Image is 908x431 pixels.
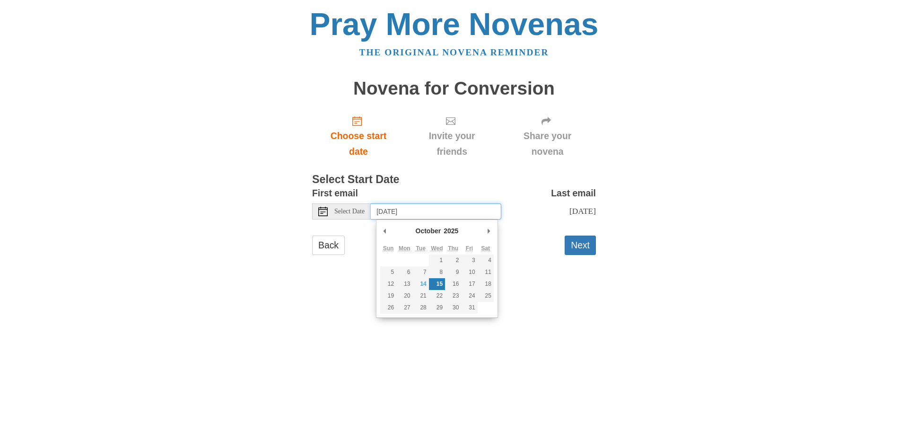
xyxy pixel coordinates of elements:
button: 20 [396,290,412,302]
span: Select Date [334,208,365,215]
button: 6 [396,266,412,278]
button: Next Month [484,224,494,238]
button: 23 [445,290,461,302]
abbr: Tuesday [416,245,425,252]
h3: Select Start Date [312,174,596,186]
abbr: Thursday [448,245,458,252]
a: Pray More Novenas [310,7,599,42]
button: 31 [461,302,477,314]
button: 18 [478,278,494,290]
button: 26 [380,302,396,314]
button: Previous Month [380,224,390,238]
button: 11 [478,266,494,278]
button: 9 [445,266,461,278]
abbr: Sunday [383,245,394,252]
div: 2025 [442,224,460,238]
span: Choose start date [322,128,395,159]
abbr: Friday [466,245,473,252]
label: Last email [551,185,596,201]
button: 4 [478,255,494,266]
a: The original novena reminder [359,47,549,57]
a: Choose start date [312,108,405,164]
button: 21 [413,290,429,302]
button: 14 [413,278,429,290]
abbr: Saturday [481,245,490,252]
button: 19 [380,290,396,302]
button: 16 [445,278,461,290]
button: 8 [429,266,445,278]
button: 28 [413,302,429,314]
span: Invite your friends [414,128,489,159]
button: 13 [396,278,412,290]
button: 17 [461,278,477,290]
button: 15 [429,278,445,290]
button: 22 [429,290,445,302]
button: 24 [461,290,477,302]
button: 25 [478,290,494,302]
a: Back [312,236,345,255]
div: Click "Next" to confirm your start date first. [499,108,596,164]
span: [DATE] [569,206,596,216]
h1: Novena for Conversion [312,79,596,99]
button: 1 [429,255,445,266]
button: 12 [380,278,396,290]
button: 5 [380,266,396,278]
button: 7 [413,266,429,278]
button: 2 [445,255,461,266]
button: 29 [429,302,445,314]
button: 27 [396,302,412,314]
input: Use the arrow keys to pick a date [371,203,501,220]
abbr: Wednesday [431,245,443,252]
button: 3 [461,255,477,266]
button: 30 [445,302,461,314]
label: First email [312,185,358,201]
button: 10 [461,266,477,278]
div: Click "Next" to confirm your start date first. [405,108,499,164]
button: Next [565,236,596,255]
abbr: Monday [399,245,410,252]
div: October [414,224,443,238]
span: Share your novena [508,128,586,159]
